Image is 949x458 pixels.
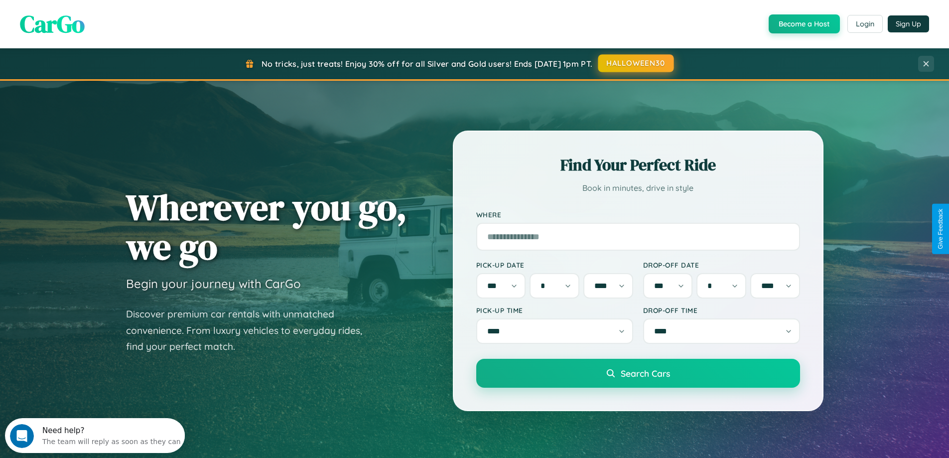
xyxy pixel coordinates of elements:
[621,368,670,379] span: Search Cars
[37,16,176,27] div: The team will reply as soon as they can
[598,54,674,72] button: HALLOWEEN30
[20,7,85,40] span: CarGo
[262,59,592,69] span: No tricks, just treats! Enjoy 30% off for all Silver and Gold users! Ends [DATE] 1pm PT.
[5,418,185,453] iframe: Intercom live chat discovery launcher
[126,306,375,355] p: Discover premium car rentals with unmatched convenience. From luxury vehicles to everyday rides, ...
[126,276,301,291] h3: Begin your journey with CarGo
[10,424,34,448] iframe: Intercom live chat
[37,8,176,16] div: Need help?
[476,181,800,195] p: Book in minutes, drive in style
[126,187,407,266] h1: Wherever you go, we go
[847,15,883,33] button: Login
[643,306,800,314] label: Drop-off Time
[4,4,185,31] div: Open Intercom Messenger
[476,306,633,314] label: Pick-up Time
[888,15,929,32] button: Sign Up
[769,14,840,33] button: Become a Host
[476,154,800,176] h2: Find Your Perfect Ride
[476,210,800,219] label: Where
[476,359,800,388] button: Search Cars
[937,209,944,249] div: Give Feedback
[643,261,800,269] label: Drop-off Date
[476,261,633,269] label: Pick-up Date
